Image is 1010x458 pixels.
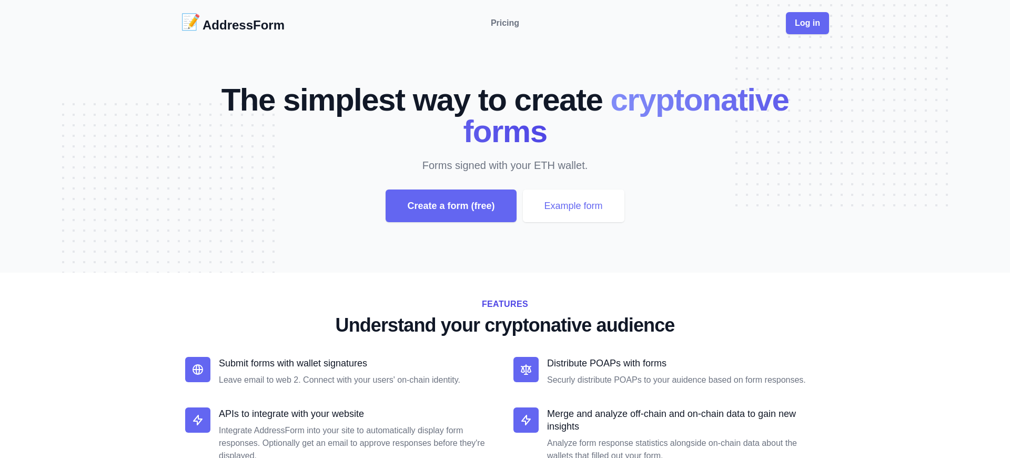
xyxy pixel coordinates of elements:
[219,407,497,420] p: APIs to integrate with your website
[181,13,200,34] div: 📝
[491,17,519,29] a: Pricing
[236,158,774,173] p: Forms signed with your ETH wallet.
[463,82,789,149] span: cryptonative forms
[547,357,825,370] p: Distribute POAPs with forms
[221,82,603,117] span: The simplest way to create
[185,298,825,311] h2: Features
[219,357,497,370] p: Submit forms with wallet signatures
[203,17,285,34] h2: AddressForm
[386,190,516,222] div: Create a form (free)
[523,190,624,222] div: Example form
[185,315,825,336] p: Understand your cryptonative audience
[547,407,825,433] p: Merge and analyze off-chain and on-chain data to gain new insights
[181,13,829,34] nav: Global
[547,374,825,386] dd: Securly distribute POAPs to your auidence based on form responses.
[219,374,497,386] dd: Leave email to web 2. Connect with your users' on-chain identity.
[786,12,829,34] div: Log in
